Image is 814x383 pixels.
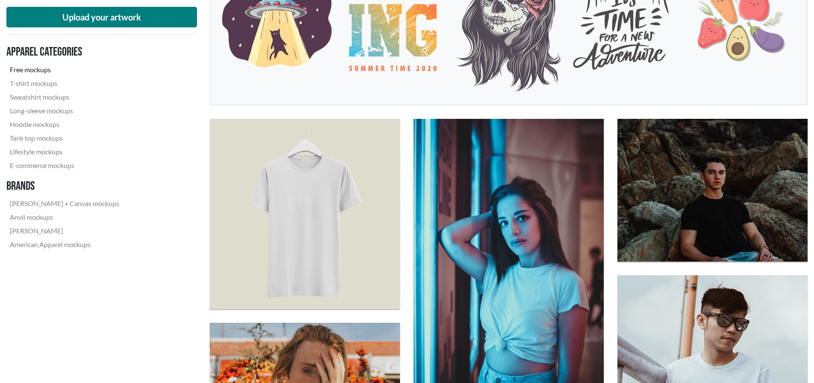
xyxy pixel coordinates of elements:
a: Free mockups [6,63,123,77]
img: muscled young man wearing a black crew neck T-shirt near rocks [617,119,808,262]
a: [PERSON_NAME] [6,224,123,238]
h3: Apparel categories [6,45,123,59]
a: [PERSON_NAME] + Canvas mockups [6,197,123,210]
a: T-shirt mockups [6,77,123,90]
a: Lifestyle mockups [6,145,123,159]
a: Long-sleeve mockups [6,104,123,118]
a: American Apparel mockups [6,238,123,251]
a: Tank top mockups [6,131,123,145]
a: E-commerce mockups [6,159,123,172]
a: Hoodie mockups [6,118,123,131]
button: Upload your artwork [6,7,197,27]
a: Sweatshirt mockups [6,90,123,104]
h3: Brands [6,179,123,194]
img: white crew neck T-shirt on a hanger with a white background [210,119,400,309]
a: Anvil mockups [6,210,123,224]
